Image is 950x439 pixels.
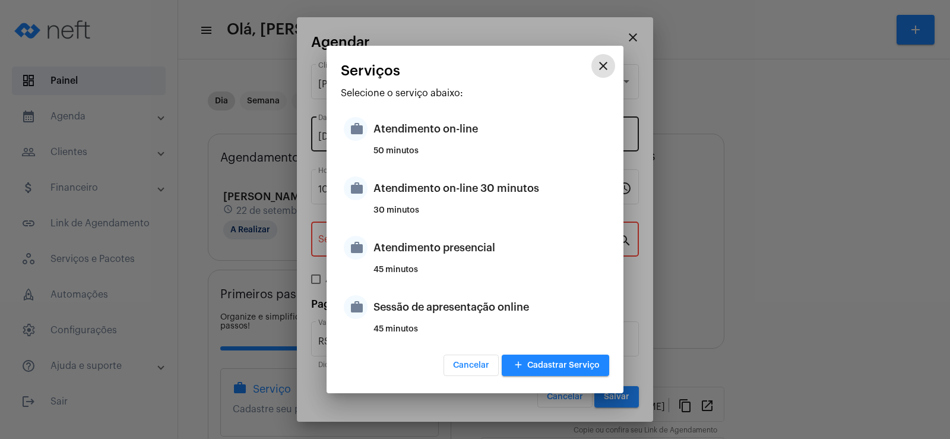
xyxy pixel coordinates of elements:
[373,147,606,165] div: 50 minutos
[373,266,606,283] div: 45 minutos
[373,170,606,206] div: Atendimento on-line 30 minutos
[373,206,606,224] div: 30 minutos
[453,361,489,369] span: Cancelar
[341,63,400,78] span: Serviços
[502,355,609,376] button: Cadastrar Serviço
[511,361,600,369] span: Cadastrar Serviço
[373,111,606,147] div: Atendimento on-line
[344,176,368,200] mat-icon: work
[511,358,525,374] mat-icon: add
[596,59,610,73] mat-icon: close
[344,236,368,260] mat-icon: work
[344,295,368,319] mat-icon: work
[344,117,368,141] mat-icon: work
[373,289,606,325] div: Sessão de apresentação online
[341,88,609,99] p: Selecione o serviço abaixo:
[444,355,499,376] button: Cancelar
[373,325,606,343] div: 45 minutos
[373,230,606,266] div: Atendimento presencial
